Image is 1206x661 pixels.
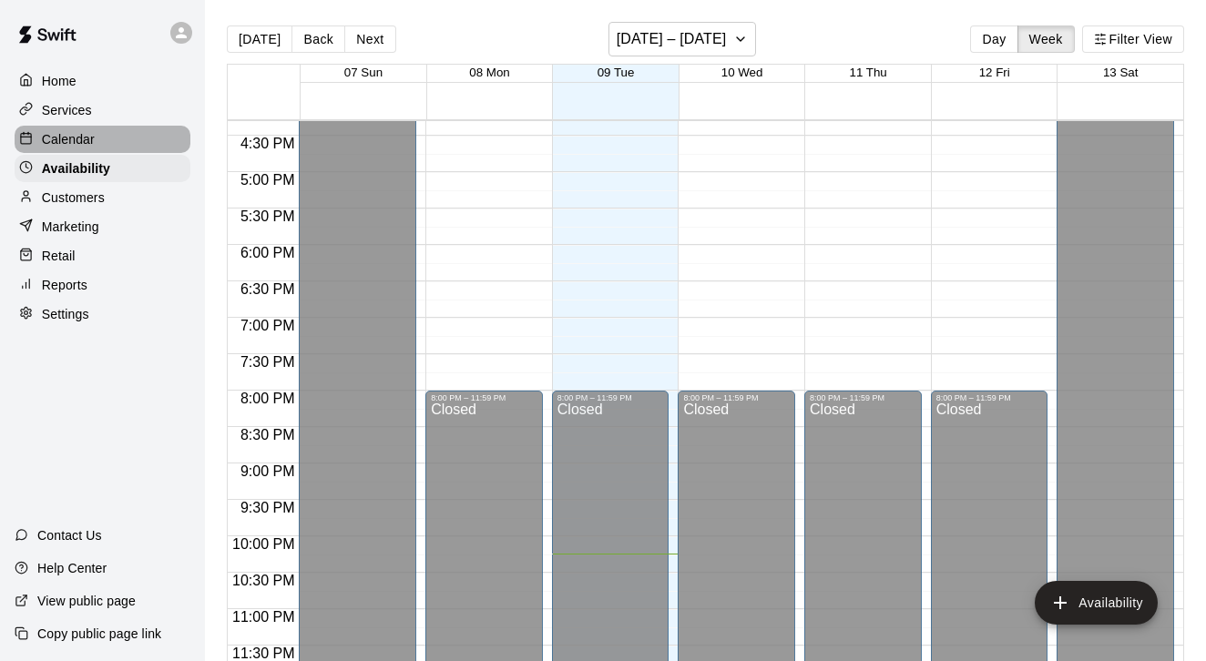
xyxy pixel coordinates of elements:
[15,155,190,182] a: Availability
[42,276,87,294] p: Reports
[236,281,300,297] span: 6:30 PM
[15,184,190,211] a: Customers
[37,526,102,544] p: Contact Us
[236,136,300,151] span: 4:30 PM
[1017,25,1075,53] button: Week
[37,559,107,577] p: Help Center
[1103,66,1139,79] button: 13 Sat
[37,592,136,610] p: View public page
[810,393,916,402] div: 8:00 PM – 11:59 PM
[236,208,300,224] span: 5:30 PM
[228,646,299,661] span: 11:30 PM
[228,573,299,588] span: 10:30 PM
[1035,581,1158,625] button: add
[683,393,790,402] div: 8:00 PM – 11:59 PM
[344,66,383,79] button: 07 Sun
[979,66,1010,79] button: 12 Fri
[42,218,99,236] p: Marketing
[970,25,1017,53] button: Day
[42,247,76,265] p: Retail
[236,354,300,370] span: 7:30 PM
[42,305,89,323] p: Settings
[598,66,635,79] button: 09 Tue
[236,318,300,333] span: 7:00 PM
[236,391,300,406] span: 8:00 PM
[42,130,95,148] p: Calendar
[936,393,1043,402] div: 8:00 PM – 11:59 PM
[617,26,727,52] h6: [DATE] – [DATE]
[42,72,77,90] p: Home
[15,271,190,299] a: Reports
[850,66,887,79] button: 11 Thu
[15,97,190,124] a: Services
[236,245,300,260] span: 6:00 PM
[15,126,190,153] a: Calendar
[228,536,299,552] span: 10:00 PM
[42,159,110,178] p: Availability
[236,427,300,442] span: 8:30 PM
[431,393,537,402] div: 8:00 PM – 11:59 PM
[236,172,300,188] span: 5:00 PM
[721,66,763,79] button: 10 Wed
[608,22,757,56] button: [DATE] – [DATE]
[1082,25,1184,53] button: Filter View
[227,25,292,53] button: [DATE]
[15,300,190,328] a: Settings
[15,242,190,269] a: Retail
[42,101,92,119] p: Services
[42,188,105,207] p: Customers
[228,609,299,625] span: 11:00 PM
[291,25,345,53] button: Back
[344,25,395,53] button: Next
[469,66,509,79] button: 08 Mon
[236,500,300,515] span: 9:30 PM
[557,393,664,402] div: 8:00 PM – 11:59 PM
[236,463,300,479] span: 9:00 PM
[15,67,190,95] a: Home
[15,213,190,240] a: Marketing
[37,625,161,643] p: Copy public page link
